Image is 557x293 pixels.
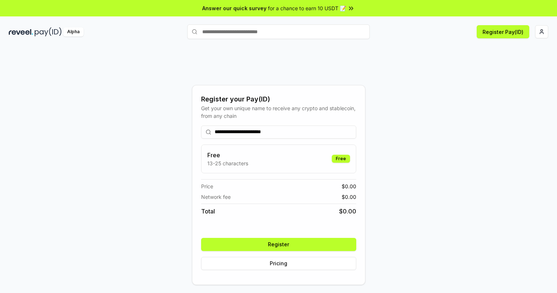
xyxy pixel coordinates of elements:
[342,193,356,201] span: $ 0.00
[342,182,356,190] span: $ 0.00
[201,257,356,270] button: Pricing
[268,4,346,12] span: for a chance to earn 10 USDT 📝
[207,159,248,167] p: 13-25 characters
[201,104,356,120] div: Get your own unique name to receive any crypto and stablecoin, from any chain
[201,207,215,216] span: Total
[207,151,248,159] h3: Free
[201,94,356,104] div: Register your Pay(ID)
[35,27,62,36] img: pay_id
[477,25,529,38] button: Register Pay(ID)
[339,207,356,216] span: $ 0.00
[9,27,33,36] img: reveel_dark
[202,4,266,12] span: Answer our quick survey
[201,182,213,190] span: Price
[332,155,350,163] div: Free
[201,238,356,251] button: Register
[201,193,231,201] span: Network fee
[63,27,84,36] div: Alpha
